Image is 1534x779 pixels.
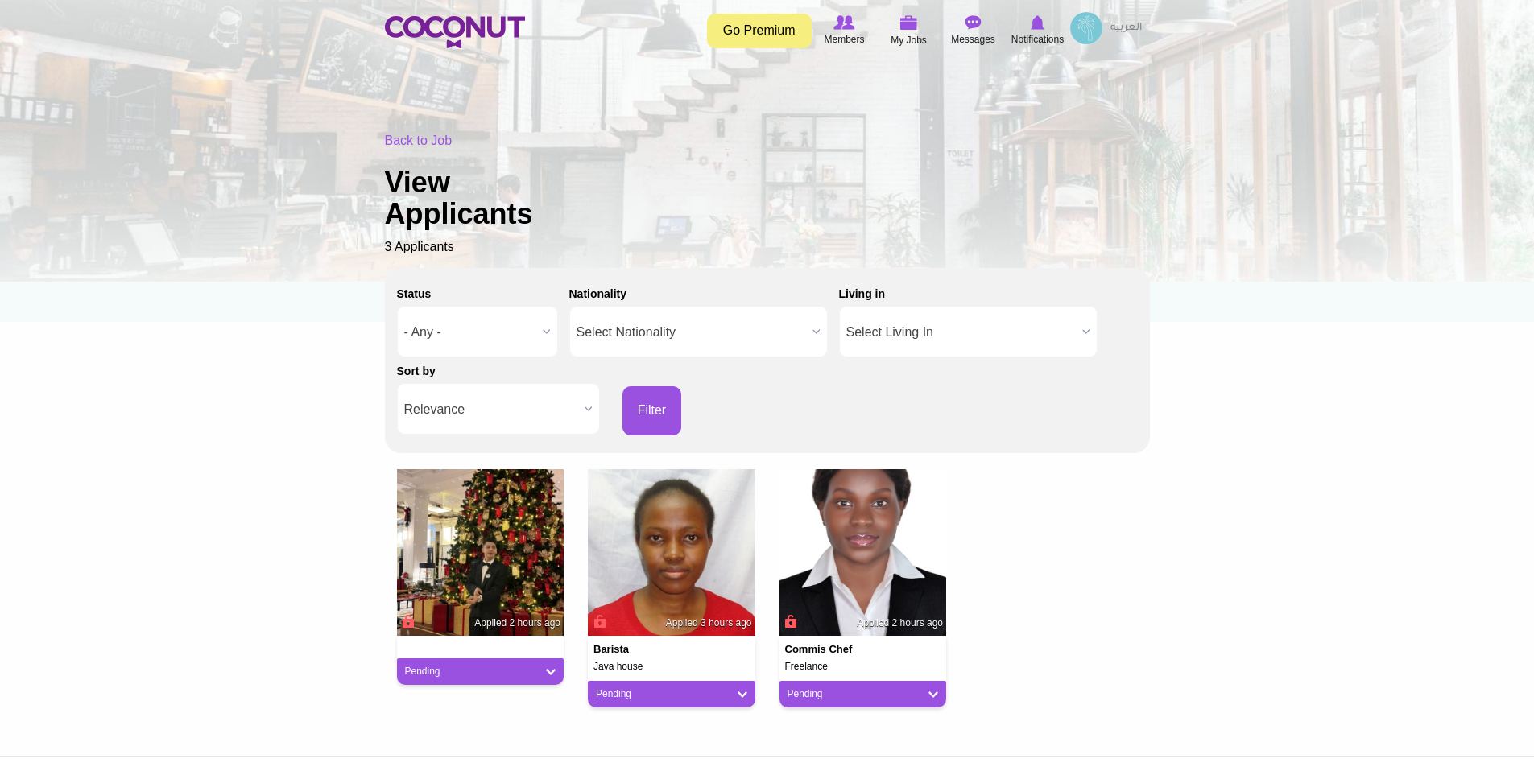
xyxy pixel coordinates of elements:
span: Relevance [404,384,578,435]
span: My Jobs [891,32,927,48]
a: Pending [788,687,939,701]
a: My Jobs My Jobs [877,12,941,50]
label: Living in [839,286,886,302]
img: NAMATOVU SHAKIRAH's picture [779,469,947,637]
span: Connect to Unlock the Profile [591,613,606,629]
span: Connect to Unlock the Profile [783,613,797,629]
h1: View Applicants [385,167,586,230]
span: Notifications [1011,31,1064,47]
a: العربية [1102,12,1150,44]
img: My Jobs [900,15,918,30]
a: Pending [405,665,556,678]
a: Pending [596,687,747,701]
h4: barista [593,644,687,655]
img: Messages [965,15,982,30]
span: - Any - [404,307,536,358]
img: Lucy Muthoni's picture [588,469,755,637]
button: Filter [622,386,682,435]
label: Status [397,286,432,302]
a: Notifications Notifications [1006,12,1070,49]
h5: Freelance [785,662,941,672]
span: Select Nationality [577,307,806,358]
a: Back to Job [385,134,453,147]
img: Home [385,16,525,48]
h4: Commis Chef [785,644,879,655]
span: Connect to Unlock the Profile [400,613,415,629]
a: Go Premium [707,14,812,48]
span: Messages [951,31,995,47]
div: 3 Applicants [385,132,1150,257]
img: Ali Yılmazçelik's picture [397,469,564,637]
a: Browse Members Members [812,12,877,49]
label: Nationality [569,286,627,302]
label: Sort by [397,363,436,379]
span: Select Living In [846,307,1076,358]
span: Members [824,31,864,47]
img: Notifications [1031,15,1044,30]
h5: Java house [593,662,750,672]
img: Browse Members [833,15,854,30]
a: Messages Messages [941,12,1006,49]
